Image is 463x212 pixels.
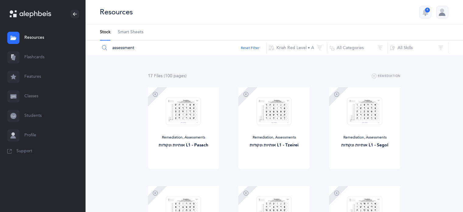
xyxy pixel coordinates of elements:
[184,74,185,78] span: s
[419,6,431,18] button: 4
[425,8,430,13] div: 4
[16,148,32,154] span: Support
[433,181,456,205] iframe: Drift Widget Chat Controller
[372,73,401,80] button: Remediation
[334,142,395,149] div: אותיות ונקודות L1 - Segol
[243,142,305,149] div: אותיות ונקודות L1 - Tzeirei
[100,41,267,55] input: Search Resources
[100,7,133,17] div: Resources
[118,29,143,35] span: Smart Sheets
[347,97,382,125] img: Test_Form-_Segol_R_A_thumbnail_1703794962.png
[164,74,187,78] span: (100 page )
[266,41,327,55] button: Kriah Red Level • A
[243,135,305,140] div: Remediation, Assessments
[153,135,214,140] div: Remediation, Assessments
[334,135,395,140] div: Remediation, Assessments
[161,74,163,78] span: s
[148,74,163,78] span: 17 File
[166,97,201,125] img: Test_Form-_Pasach_R_A_thumbnail_1703794953.png
[388,41,448,55] button: All Skills
[257,97,292,125] img: Test_Form-_Tzeirei_R_A_thumbnail_1703794958.png
[241,45,259,51] button: Reset Filter
[327,41,388,55] button: All Categories
[153,142,214,149] div: אותיות ונקודות L1 - Pasach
